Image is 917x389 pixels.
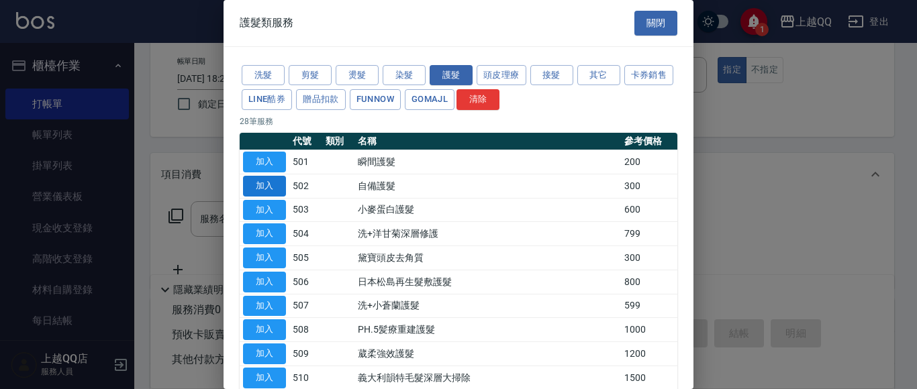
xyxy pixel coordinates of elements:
[621,133,677,150] th: 參考價格
[289,174,322,198] td: 502
[621,342,677,366] td: 1200
[354,174,621,198] td: 自備護髮
[289,133,322,150] th: 代號
[634,11,677,36] button: 關閉
[240,115,677,127] p: 28 筆服務
[354,342,621,366] td: 葳柔強效護髮
[240,16,293,30] span: 護髮類服務
[354,222,621,246] td: 洗+洋甘菊深層修護
[354,246,621,270] td: 黛寶頭皮去角質
[289,342,322,366] td: 509
[242,65,285,86] button: 洗髮
[577,65,620,86] button: 其它
[354,133,621,150] th: 名稱
[243,319,286,340] button: 加入
[289,198,322,222] td: 503
[243,200,286,221] button: 加入
[477,65,526,86] button: 頭皮理療
[350,89,401,110] button: FUNNOW
[243,272,286,292] button: 加入
[621,174,677,198] td: 300
[621,246,677,270] td: 300
[243,368,286,388] button: 加入
[430,65,473,86] button: 護髮
[336,65,379,86] button: 燙髮
[289,270,322,294] td: 506
[354,150,621,174] td: 瞬間護髮
[243,247,286,268] button: 加入
[243,176,286,197] button: 加入
[621,294,677,318] td: 599
[530,65,573,86] button: 接髮
[621,270,677,294] td: 800
[405,89,454,110] button: GOMAJL
[354,318,621,342] td: PH.5髪療重建護髮
[289,150,322,174] td: 501
[354,270,621,294] td: 日本松島再生髮敷護髮
[243,152,286,172] button: 加入
[354,294,621,318] td: 洗+小蒼蘭護髮
[242,89,292,110] button: LINE酷券
[289,65,332,86] button: 剪髮
[621,198,677,222] td: 600
[289,246,322,270] td: 505
[354,198,621,222] td: 小麥蛋白護髮
[289,222,322,246] td: 504
[621,150,677,174] td: 200
[289,318,322,342] td: 508
[624,65,674,86] button: 卡券銷售
[243,223,286,244] button: 加入
[289,294,322,318] td: 507
[322,133,355,150] th: 類別
[243,343,286,364] button: 加入
[456,89,499,110] button: 清除
[621,222,677,246] td: 799
[243,296,286,317] button: 加入
[383,65,426,86] button: 染髮
[296,89,346,110] button: 贈品扣款
[621,318,677,342] td: 1000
